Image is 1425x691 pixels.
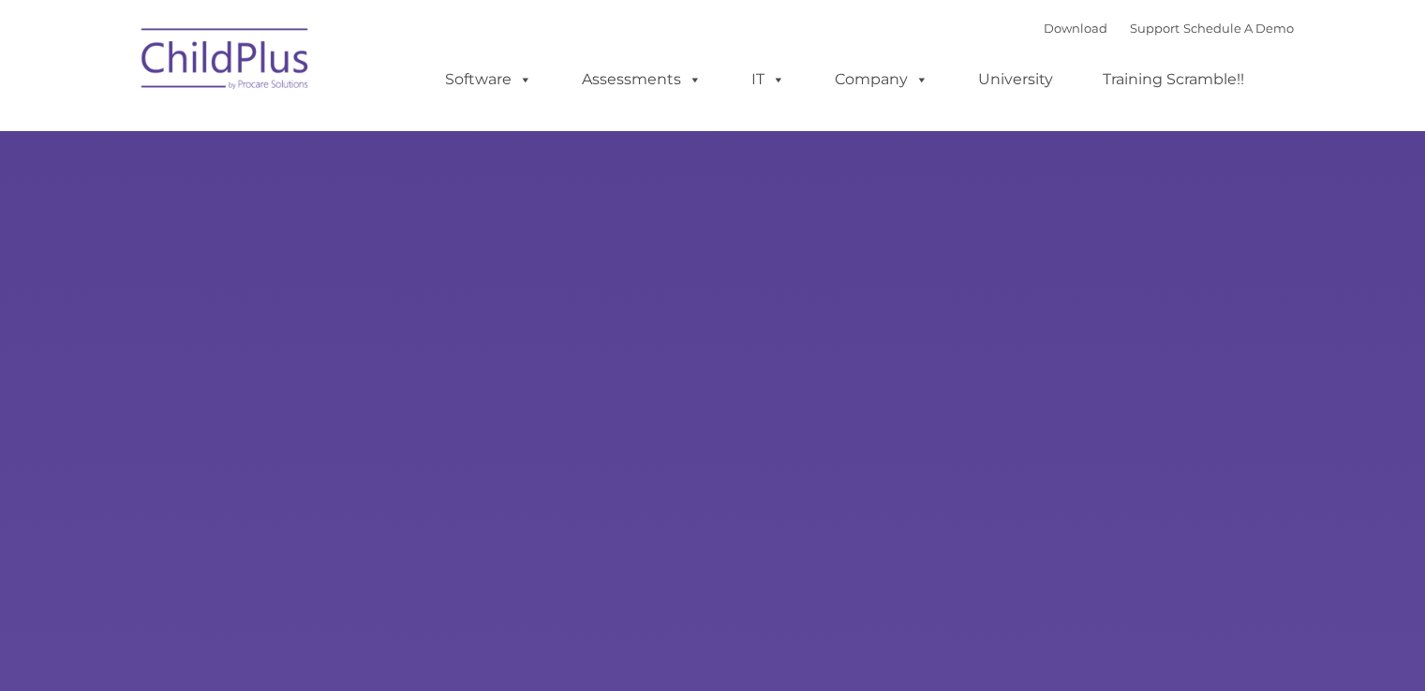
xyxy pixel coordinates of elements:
a: Software [426,61,551,98]
a: IT [733,61,804,98]
img: ChildPlus by Procare Solutions [132,15,319,109]
a: Schedule A Demo [1183,21,1294,36]
font: | [1044,21,1294,36]
a: Assessments [563,61,720,98]
a: Training Scramble!! [1084,61,1263,98]
a: Support [1130,21,1180,36]
a: University [959,61,1072,98]
a: Company [816,61,947,98]
a: Download [1044,21,1107,36]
